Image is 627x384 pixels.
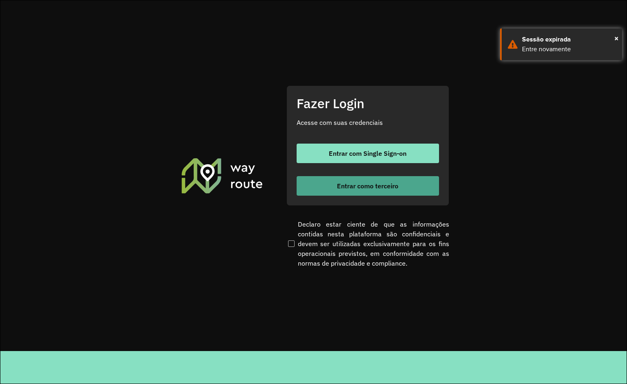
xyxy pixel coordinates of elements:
[614,32,618,44] span: ×
[337,183,398,189] span: Entrar como terceiro
[522,44,616,54] div: Entre novamente
[329,150,406,157] span: Entrar com Single Sign-on
[180,157,264,194] img: Roteirizador AmbevTech
[297,144,439,163] button: button
[297,176,439,196] button: button
[297,96,439,111] h2: Fazer Login
[286,219,449,268] label: Declaro estar ciente de que as informações contidas nesta plataforma são confidenciais e devem se...
[614,32,618,44] button: Close
[522,35,616,44] div: Sessão expirada
[297,118,439,127] p: Acesse com suas credenciais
